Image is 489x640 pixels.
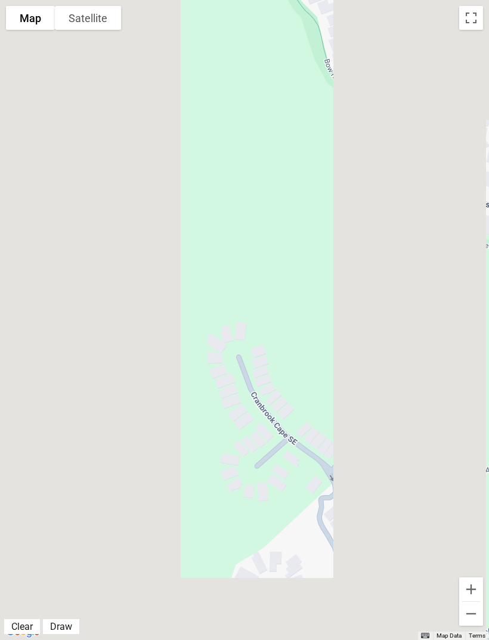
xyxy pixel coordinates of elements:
[8,621,36,632] div: Clear
[3,624,42,640] img: Google
[4,621,40,632] div: Click to clear.
[3,624,42,640] a: Open this area in Google Maps (opens a new window)
[47,621,75,632] div: Draw
[43,621,79,632] div: Click to draw.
